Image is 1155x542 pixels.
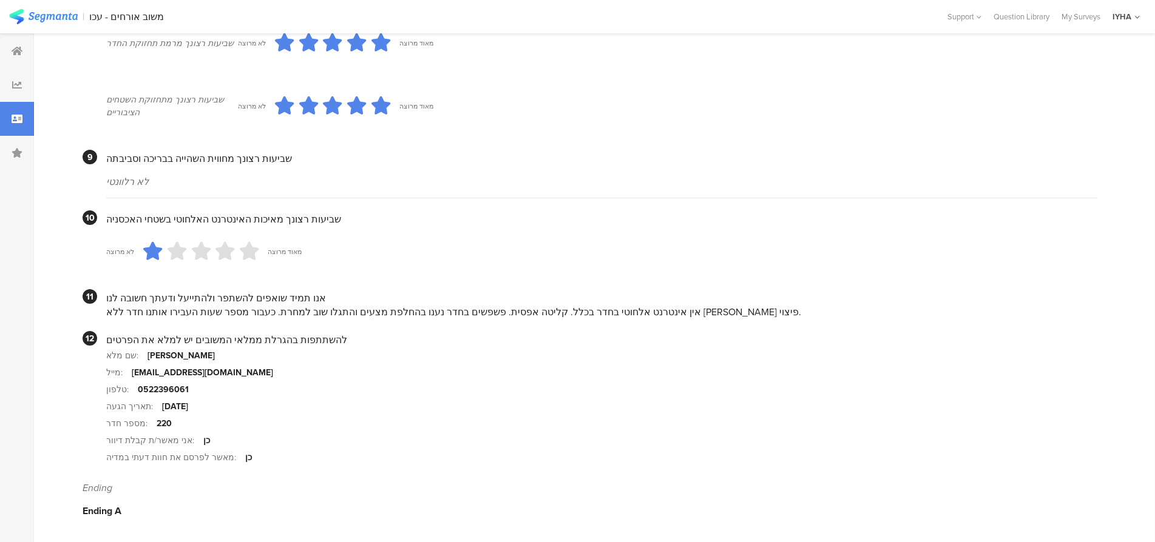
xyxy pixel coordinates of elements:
[138,383,189,396] div: 0522396061
[106,349,147,362] div: שם מלא:
[947,7,981,26] div: Support
[157,417,172,430] div: 220
[83,210,97,225] div: 10
[106,383,138,396] div: טלפון:
[83,10,84,24] div: |
[162,400,188,413] div: [DATE]
[106,93,238,119] div: שביעות רצונך מתחזוקת השטחים הציבוריים
[238,38,266,48] div: לא מרוצה
[9,9,78,24] img: segmanta logo
[89,11,164,22] div: משוב אורחים - עכו
[106,417,157,430] div: מספר חדר:
[147,349,215,362] div: [PERSON_NAME]
[268,247,302,256] div: מאוד מרוצה
[83,289,97,304] div: 11
[1055,11,1106,22] a: My Surveys
[106,333,1097,347] div: להשתתפות בהגרלת ממלאי המשובים יש למלא את הפרטים
[987,11,1055,22] a: Question Library
[1113,11,1131,22] div: IYHA
[83,504,1097,518] div: Ending A
[399,101,433,111] div: מאוד מרוצה
[106,152,1097,166] div: שביעות רצונך מחווית השהייה בבריכה וסביבתה
[106,305,1097,319] div: אין אינטרנט אלחוטי בחדר בכלל. קליטה אפסית. פשפשים בחדר נענו בהחלפת מצעים והתגלו שוב למחרת. כעבור ...
[106,37,238,50] div: שביעות רצונך מרמת תחזוקת החדר
[106,247,134,256] div: לא מרוצה
[245,451,252,464] div: כן
[106,212,1097,226] div: שביעות רצונך מאיכות האינטרנט האלחוטי בשטחי האכסניה
[106,451,245,464] div: מאשר לפרסם את חוות דעתי במדיה:
[106,400,162,413] div: תאריך הגעה:
[106,434,203,447] div: אני מאשר/ת קבלת דיוור:
[106,175,1097,189] div: לא רלוונטי
[83,331,97,346] div: 12
[106,366,132,379] div: מייל:
[83,481,1097,495] div: Ending
[132,366,273,379] div: [EMAIL_ADDRESS][DOMAIN_NAME]
[106,291,1097,305] div: אנו תמיד שואפים להשתפר ולהתייעל ודעתך חשובה לנו
[399,38,433,48] div: מאוד מרוצה
[238,101,266,111] div: לא מרוצה
[203,434,210,447] div: כן
[83,150,97,164] div: 9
